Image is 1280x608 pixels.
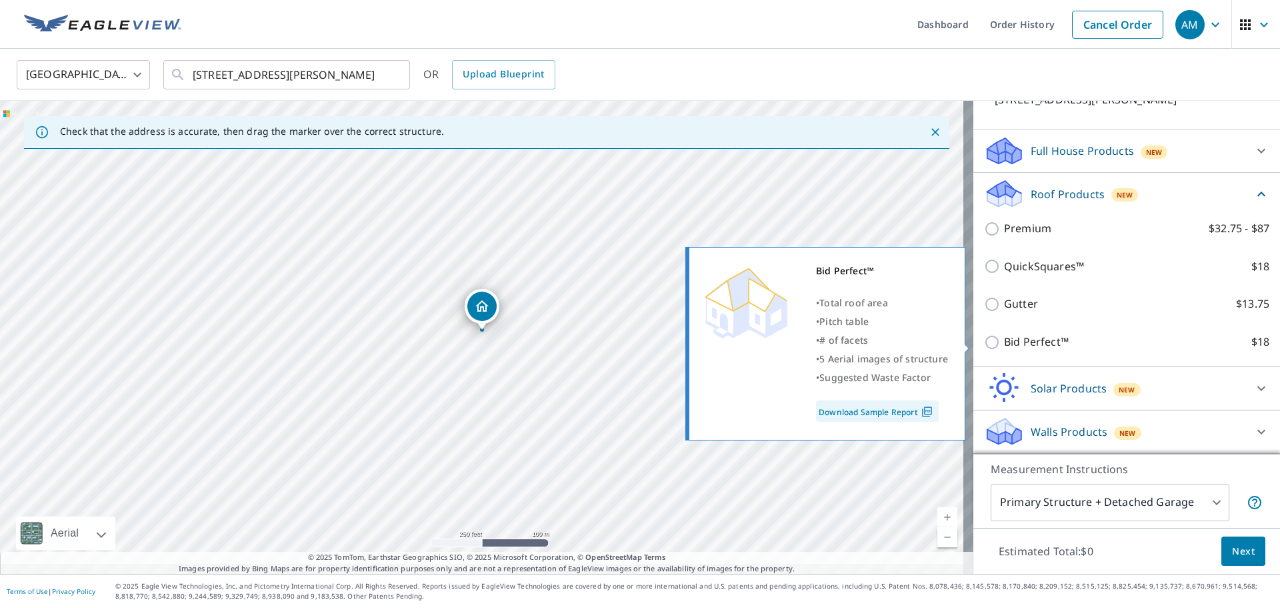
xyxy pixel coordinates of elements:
[819,334,868,346] span: # of facets
[816,350,948,368] div: •
[1221,537,1265,567] button: Next
[1004,220,1051,237] p: Premium
[937,507,957,527] a: Current Level 17, Zoom In
[1251,334,1269,350] p: $18
[1175,10,1205,39] div: AM
[1031,186,1105,202] p: Roof Products
[60,125,444,137] p: Check that the address is accurate, then drag the marker over the correct structure.
[927,123,944,141] button: Close
[465,289,499,330] div: Dropped pin, building 1, Residential property, 3505 Mcmickle Rd Buena Vista, GA 31803
[816,368,948,387] div: •
[819,352,948,365] span: 5 Aerial images of structure
[1232,543,1255,560] span: Next
[24,15,181,35] img: EV Logo
[1004,258,1084,275] p: QuickSquares™
[991,484,1229,521] div: Primary Structure + Detached Garage
[7,587,95,595] p: |
[1146,147,1163,158] span: New
[193,56,383,93] input: Search by address or latitude-longitude
[1031,143,1134,159] p: Full House Products
[1031,380,1107,396] p: Solar Products
[819,315,869,328] span: Pitch table
[819,296,888,309] span: Total roof area
[984,416,1269,448] div: Walls ProductsNew
[585,552,641,562] a: OpenStreetMap
[816,294,948,312] div: •
[463,66,544,83] span: Upload Blueprint
[7,587,48,596] a: Terms of Use
[452,60,555,89] a: Upload Blueprint
[937,527,957,547] a: Current Level 17, Zoom Out
[1004,334,1069,350] p: Bid Perfect™
[1209,220,1269,237] p: $32.75 - $87
[1031,424,1107,440] p: Walls Products
[819,371,931,384] span: Suggested Waste Factor
[816,312,948,331] div: •
[308,552,666,563] span: © 2025 TomTom, Earthstar Geographics SIO, © 2025 Microsoft Corporation, ©
[1117,190,1133,200] span: New
[1072,11,1163,39] a: Cancel Order
[991,461,1263,477] p: Measurement Instructions
[1251,258,1269,275] p: $18
[1247,495,1263,511] span: Your report will include the primary structure and a detached garage if one exists.
[984,178,1269,210] div: Roof ProductsNew
[816,331,948,350] div: •
[52,587,95,596] a: Privacy Policy
[115,581,1273,601] p: © 2025 Eagle View Technologies, Inc. and Pictometry International Corp. All Rights Reserved. Repo...
[816,400,939,422] a: Download Sample Report
[988,537,1104,566] p: Estimated Total: $0
[423,60,555,89] div: OR
[47,517,83,550] div: Aerial
[16,517,115,550] div: Aerial
[816,262,948,280] div: Bid Perfect™
[17,56,150,93] div: [GEOGRAPHIC_DATA]
[1004,296,1038,312] p: Gutter
[918,406,936,418] img: Pdf Icon
[984,135,1269,167] div: Full House ProductsNew
[644,552,666,562] a: Terms
[1119,384,1135,395] span: New
[984,372,1269,404] div: Solar ProductsNew
[1119,428,1136,438] span: New
[1236,296,1269,312] p: $13.75
[699,262,793,342] img: Premium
